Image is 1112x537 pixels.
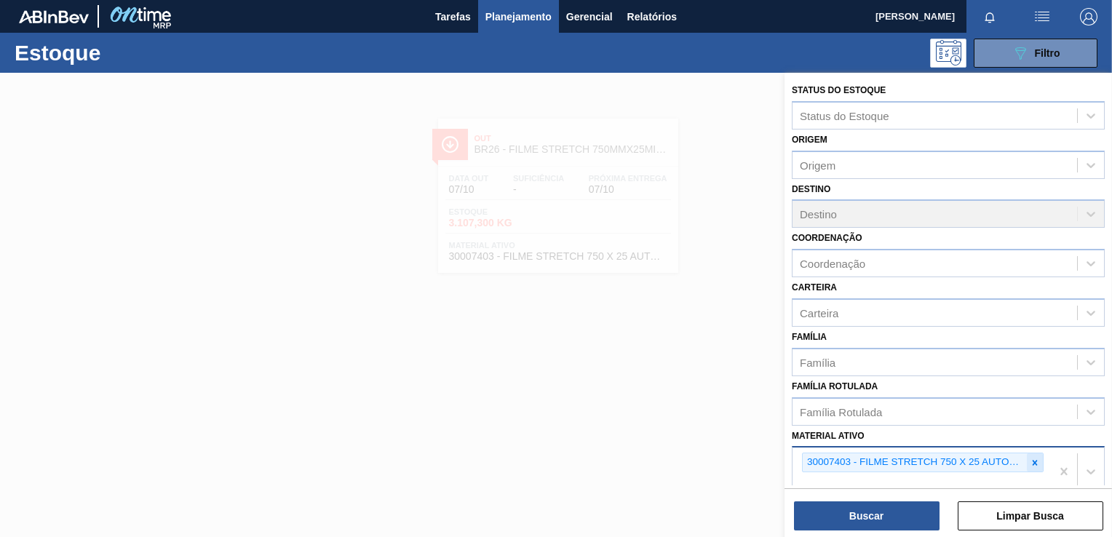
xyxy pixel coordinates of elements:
div: Carteira [800,306,838,319]
label: Status do Estoque [792,85,886,95]
div: Família [800,356,835,368]
img: TNhmsLtSVTkK8tSr43FrP2fwEKptu5GPRR3wAAAABJRU5ErkJggg== [19,10,89,23]
label: Família Rotulada [792,381,878,391]
span: Planejamento [485,8,552,25]
div: Pogramando: nenhum usuário selecionado [930,39,966,68]
div: Família Rotulada [800,405,882,418]
button: Notificações [966,7,1013,27]
span: Relatórios [627,8,677,25]
span: Gerencial [566,8,613,25]
img: Logout [1080,8,1097,25]
div: Origem [800,159,835,171]
label: Origem [792,135,827,145]
label: Família [792,332,827,342]
label: Coordenação [792,233,862,243]
label: Material ativo [792,431,865,441]
img: userActions [1033,8,1051,25]
label: Carteira [792,282,837,293]
div: 30007403 - FILME STRETCH 750 X 25 AUTOMATICO [803,453,1027,472]
div: Status do Estoque [800,109,889,122]
label: Destino [792,184,830,194]
h1: Estoque [15,44,223,61]
span: Tarefas [435,8,471,25]
div: Coordenação [800,258,865,270]
span: Filtro [1035,47,1060,59]
button: Filtro [974,39,1097,68]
